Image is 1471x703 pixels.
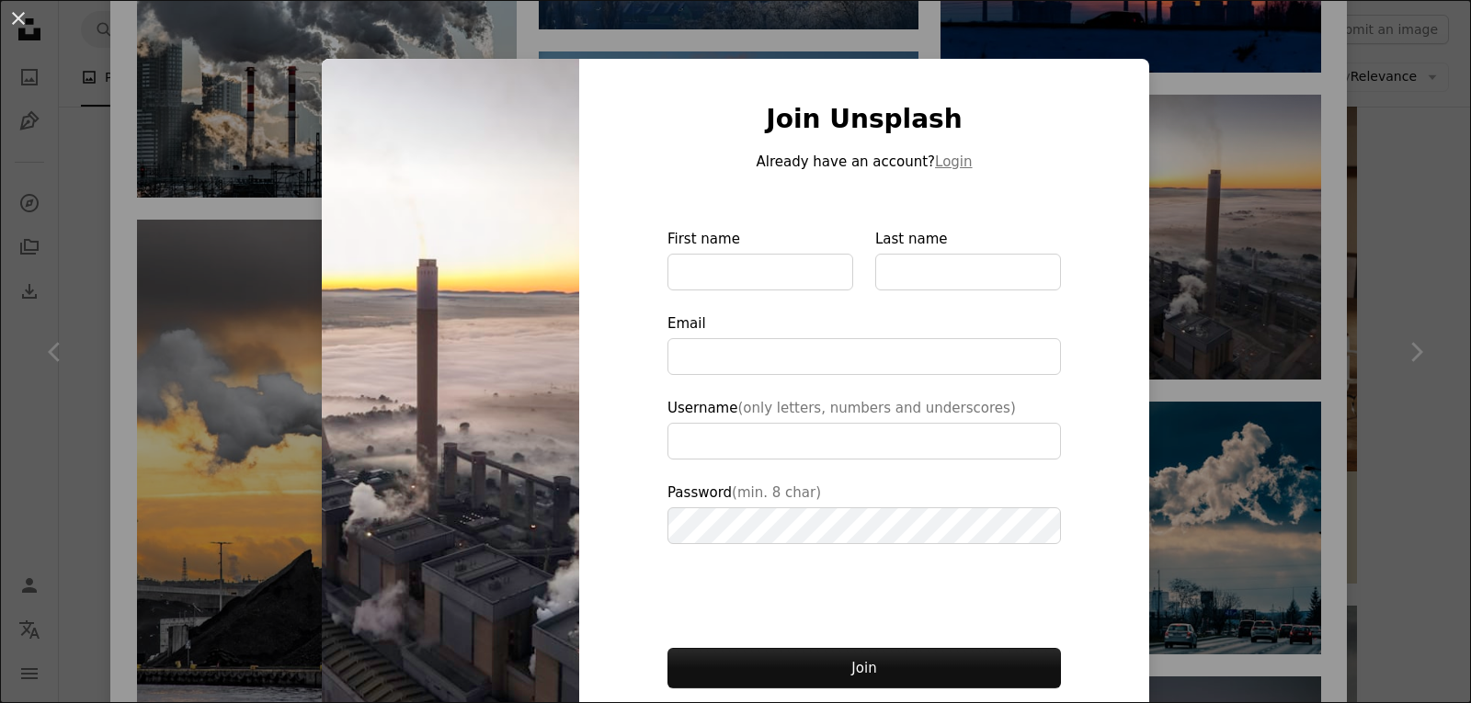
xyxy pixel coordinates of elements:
label: Username [667,397,1061,459]
button: Join [667,648,1061,688]
p: Already have an account? [667,151,1061,173]
input: Username(only letters, numbers and underscores) [667,423,1061,459]
label: Last name [875,228,1061,290]
span: (min. 8 char) [732,484,821,501]
label: Password [667,482,1061,544]
input: First name [667,254,853,290]
input: Email [667,338,1061,375]
span: (only letters, numbers and underscores) [737,400,1015,416]
input: Last name [875,254,1061,290]
label: First name [667,228,853,290]
button: Login [935,151,972,173]
label: Email [667,312,1061,375]
h1: Join Unsplash [667,103,1061,136]
input: Password(min. 8 char) [667,507,1061,544]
